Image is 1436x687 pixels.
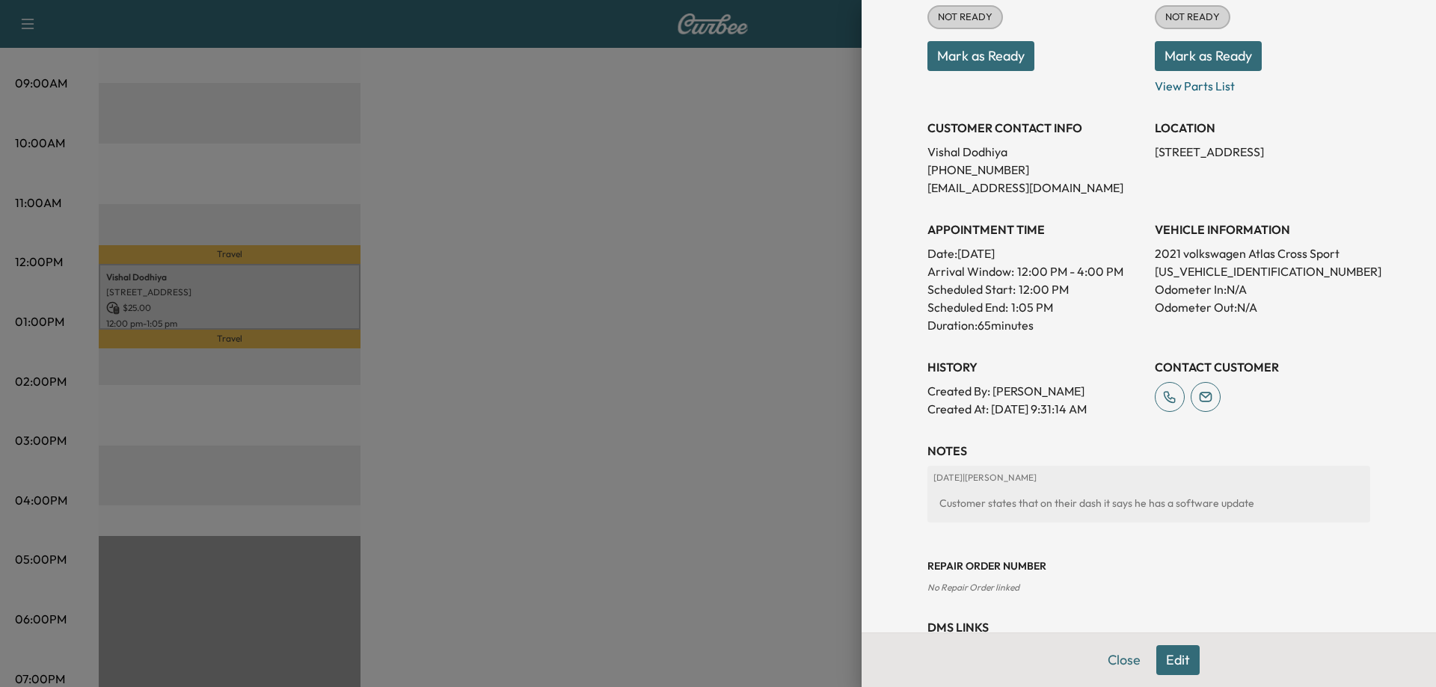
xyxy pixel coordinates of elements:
[927,618,1370,636] h3: DMS Links
[933,472,1364,484] p: [DATE] | [PERSON_NAME]
[927,582,1019,593] span: No Repair Order linked
[927,119,1143,137] h3: CUSTOMER CONTACT INFO
[1011,298,1053,316] p: 1:05 PM
[927,558,1370,573] h3: Repair Order number
[927,358,1143,376] h3: History
[1155,119,1370,137] h3: LOCATION
[927,244,1143,262] p: Date: [DATE]
[1156,10,1229,25] span: NOT READY
[1155,262,1370,280] p: [US_VEHICLE_IDENTIFICATION_NUMBER]
[933,490,1364,517] div: Customer states that on their dash it says he has a software update
[1156,645,1200,675] button: Edit
[927,280,1016,298] p: Scheduled Start:
[1155,221,1370,238] h3: VEHICLE INFORMATION
[927,382,1143,400] p: Created By : [PERSON_NAME]
[927,442,1370,460] h3: NOTES
[927,179,1143,197] p: [EMAIL_ADDRESS][DOMAIN_NAME]
[929,10,1001,25] span: NOT READY
[927,262,1143,280] p: Arrival Window:
[927,143,1143,161] p: Vishal Dodhiya
[1098,645,1150,675] button: Close
[1155,358,1370,376] h3: CONTACT CUSTOMER
[1155,71,1370,95] p: View Parts List
[927,298,1008,316] p: Scheduled End:
[927,400,1143,418] p: Created At : [DATE] 9:31:14 AM
[927,316,1143,334] p: Duration: 65 minutes
[927,221,1143,238] h3: APPOINTMENT TIME
[1155,143,1370,161] p: [STREET_ADDRESS]
[927,41,1034,71] button: Mark as Ready
[1155,41,1262,71] button: Mark as Ready
[927,161,1143,179] p: [PHONE_NUMBER]
[1155,244,1370,262] p: 2021 volkswagen Atlas Cross Sport
[1155,298,1370,316] p: Odometer Out: N/A
[1155,280,1370,298] p: Odometer In: N/A
[1019,280,1069,298] p: 12:00 PM
[1017,262,1123,280] span: 12:00 PM - 4:00 PM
